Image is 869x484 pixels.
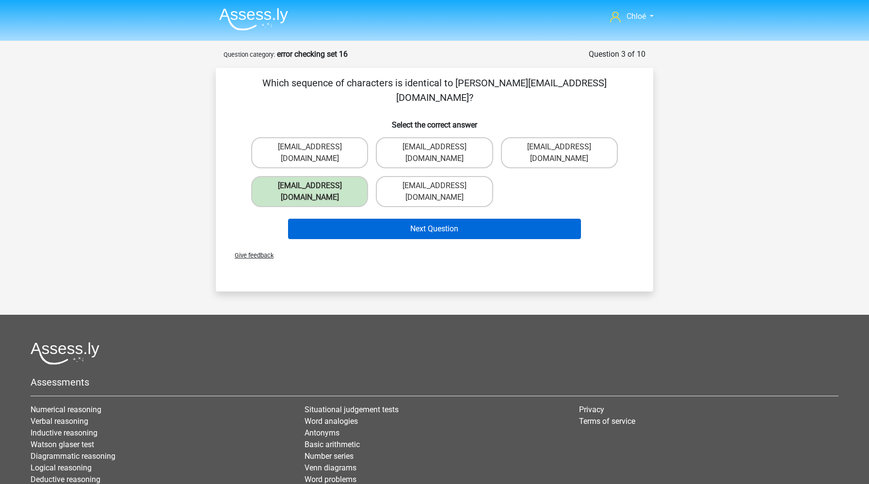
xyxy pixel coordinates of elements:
a: Word problems [305,475,356,484]
a: Situational judgement tests [305,405,399,414]
small: Question category: [224,51,275,58]
a: Chloé [606,11,658,22]
label: [EMAIL_ADDRESS][DOMAIN_NAME] [501,137,618,168]
button: Next Question [288,219,581,239]
a: Verbal reasoning [31,417,88,426]
div: Question 3 of 10 [589,48,645,60]
h5: Assessments [31,376,838,388]
span: Chloé [627,12,646,21]
a: Watson glaser test [31,440,94,449]
a: Diagrammatic reasoning [31,452,115,461]
a: Antonyms [305,428,339,437]
a: Word analogies [305,417,358,426]
label: [EMAIL_ADDRESS][DOMAIN_NAME] [251,176,368,207]
a: Basic arithmetic [305,440,360,449]
h6: Select the correct answer [231,113,638,129]
a: Inductive reasoning [31,428,97,437]
span: Give feedback [227,252,274,259]
a: Logical reasoning [31,463,92,472]
p: Which sequence of characters is identical to [PERSON_NAME][EMAIL_ADDRESS][DOMAIN_NAME]? [231,76,638,105]
strong: error checking set 16 [277,49,348,59]
label: [EMAIL_ADDRESS][DOMAIN_NAME] [251,137,368,168]
label: [EMAIL_ADDRESS][DOMAIN_NAME] [376,176,493,207]
a: Number series [305,452,354,461]
img: Assessly [219,8,288,31]
a: Venn diagrams [305,463,356,472]
a: Numerical reasoning [31,405,101,414]
a: Terms of service [579,417,635,426]
img: Assessly logo [31,342,99,365]
a: Deductive reasoning [31,475,100,484]
a: Privacy [579,405,604,414]
label: [EMAIL_ADDRESS][DOMAIN_NAME] [376,137,493,168]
